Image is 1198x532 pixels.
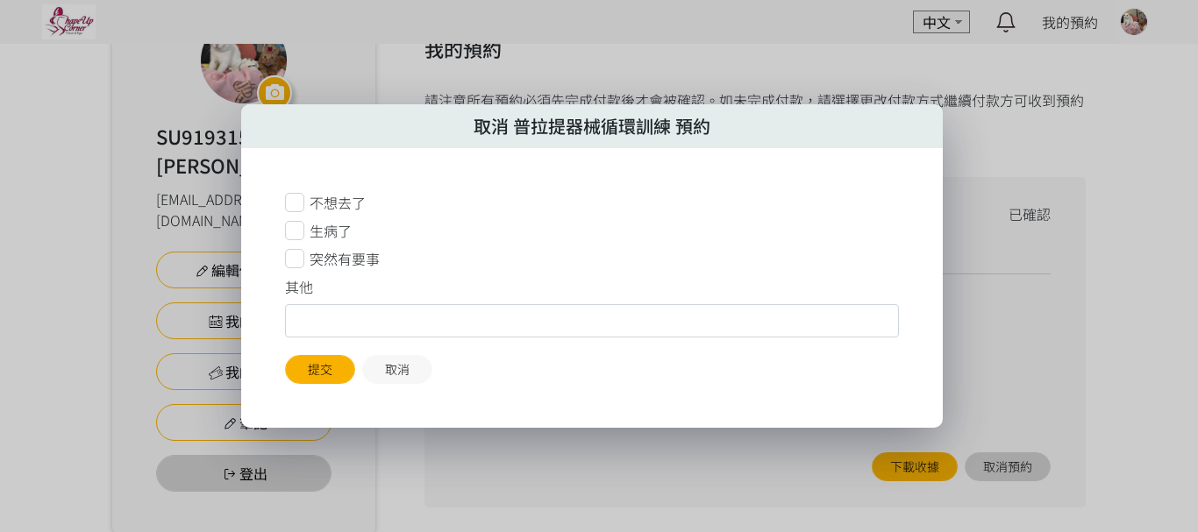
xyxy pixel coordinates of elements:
[241,104,943,148] div: 取消 普拉提器械循環訓練 預約
[310,248,380,269] span: 突然有要事
[310,220,352,241] span: 生病了
[424,89,1087,507] div: 請注意所有預約必須先完成付款後才會被確認。如未完成付款，請選擇更改付款方式繼續付款方可收到預約確定通知。
[362,355,432,384] button: 取消
[285,276,313,297] label: 其他
[310,192,366,213] span: 不想去了
[285,355,355,384] button: 提交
